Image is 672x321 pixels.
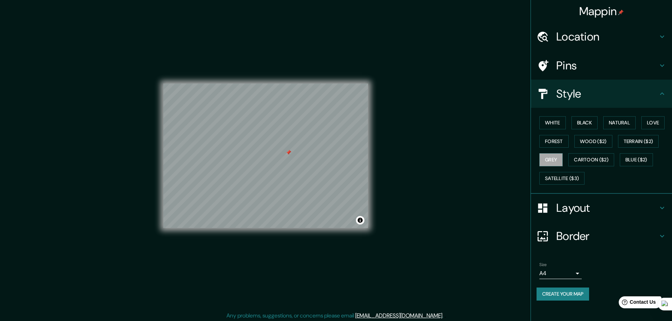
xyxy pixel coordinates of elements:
button: Satellite ($3) [539,172,585,185]
div: Location [531,23,672,51]
button: Love [641,116,665,129]
h4: Pins [556,58,658,73]
button: Wood ($2) [574,135,612,148]
img: pin-icon.png [618,10,624,15]
div: Layout [531,194,672,222]
button: Cartoon ($2) [568,153,614,166]
iframe: Help widget launcher [609,294,664,313]
div: . [443,311,444,320]
div: A4 [539,268,582,279]
button: Toggle attribution [356,216,364,224]
h4: Style [556,87,658,101]
div: Pins [531,51,672,80]
button: Black [571,116,598,129]
button: Blue ($2) [620,153,653,166]
button: Terrain ($2) [618,135,659,148]
canvas: Map [163,84,368,228]
button: White [539,116,566,129]
div: Style [531,80,672,108]
button: Grey [539,153,563,166]
h4: Location [556,30,658,44]
button: Create your map [537,288,589,301]
h4: Border [556,229,658,243]
button: Forest [539,135,569,148]
h4: Layout [556,201,658,215]
div: . [444,311,446,320]
div: Border [531,222,672,250]
label: Size [539,262,547,268]
a: [EMAIL_ADDRESS][DOMAIN_NAME] [355,312,442,319]
h4: Mappin [579,4,624,18]
p: Any problems, suggestions, or concerns please email . [226,311,443,320]
button: Natural [603,116,636,129]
